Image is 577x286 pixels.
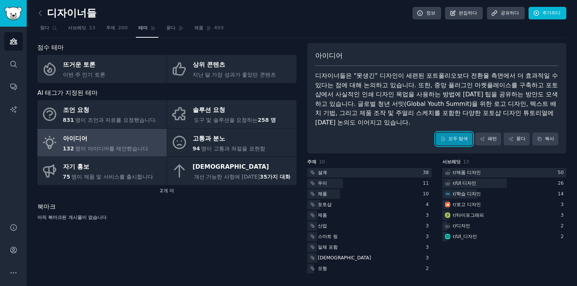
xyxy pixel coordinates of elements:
[193,61,225,68] font: 상위 콘텐츠
[487,7,525,20] a: 공유하다
[453,223,456,228] font: r/
[456,170,481,175] font: 제품 디자인
[442,189,567,199] a: 학습디자인r/학습 디자인14
[426,202,429,207] font: 4
[167,129,297,157] a: 고통과 분노94명이 고통과 좌절을 표현함
[426,255,429,260] font: 3
[442,200,567,209] a: 로고 디자인r/로고 디자인3
[445,234,450,239] img: UI_디자인
[542,10,561,16] font: 추가하다
[561,234,564,239] font: 2
[194,25,203,30] font: 제품
[453,191,456,197] font: r/
[164,22,186,38] a: 묻다
[40,25,49,30] font: 찾다
[194,174,260,180] font: 개선 가능한 사항에 [DATE]
[442,168,567,177] a: r/제품 디자인50
[307,200,432,209] a: 포토샵4
[456,223,470,228] font: 디자인
[426,10,435,16] font: 정보
[426,244,429,250] font: 3
[558,191,564,197] font: 14
[307,221,432,231] a: 산업3
[442,232,567,241] a: UI_디자인r/UI_디자인2
[561,223,564,228] font: 2
[442,221,567,231] a: r/디자인2
[426,234,429,239] font: 3
[194,117,258,123] font: 도구 및 솔루션을 요청하는
[37,215,106,220] font: 아직 북마크된 게시물이 없습니다
[201,145,265,152] font: 명이 고통과 좌절을 표현함
[445,191,450,197] img: 학습디자인
[504,133,530,145] a: 묻다
[456,181,476,186] font: UI 디자인
[307,159,316,165] font: 주제
[318,255,371,260] font: [DEMOGRAPHIC_DATA]
[118,25,128,30] font: 200
[426,213,429,218] font: 3
[315,52,343,59] font: 아이디어
[445,213,450,218] img: 타이포그래피
[307,168,432,177] a: 설계38
[37,44,64,51] font: 점수 테마
[475,133,501,145] a: 패턴
[260,174,290,180] font: 35가지 대화
[318,170,327,175] font: 설계
[307,189,432,199] a: 제품10
[448,136,468,141] font: 모두 탐색
[558,181,564,186] font: 26
[258,117,276,123] font: 258 명
[193,135,225,142] font: 고통과 분노
[442,179,567,188] a: r/UI 디자인26
[167,100,297,128] a: 솔루션 요청도구 및 솔루션을 요청하는258 명
[139,25,148,30] font: 테마
[37,100,167,128] a: 조언 요청831명이 조언과 자료를 요청했습니다.
[63,117,74,123] font: 831
[453,170,456,175] font: r/
[456,213,484,218] font: 타이포그래피
[545,136,554,141] font: 복사
[318,202,332,207] font: 포토샵
[68,25,86,30] font: 서브레딧
[426,223,429,228] font: 3
[529,7,566,20] a: 추가하다
[75,117,157,123] font: 명이 조언과 자료를 요청했습니다.
[318,181,327,186] font: 우이
[318,266,327,271] font: 모형
[307,211,432,220] a: 제품3
[423,191,429,197] font: 10
[192,22,227,38] a: 제품493
[453,213,456,218] font: r/
[37,203,56,210] font: 북마크
[103,22,131,38] a: 주제200
[318,234,338,239] font: 스마트 링
[136,22,158,38] a: 테마
[166,25,176,30] font: 묻다
[163,188,174,193] font: 개 더
[193,145,200,152] font: 94
[63,72,105,78] font: 이번 주 인기 토론
[47,7,97,19] font: 디자이너들
[318,244,338,250] font: 일체 포함
[160,188,163,193] font: 2
[453,234,456,239] font: r/
[193,163,269,170] font: [DEMOGRAPHIC_DATA]
[307,232,432,241] a: 스마트 링3
[453,202,456,207] font: r/
[307,243,432,252] a: 일체 포함3
[532,133,558,145] button: 복사
[459,10,477,16] font: 편집하다
[445,7,483,20] a: 편집하다
[318,223,327,228] font: 산업
[307,253,432,263] a: [DEMOGRAPHIC_DATA]3
[167,55,297,83] a: 상위 콘텐츠지난 달 가장 성과가 좋았던 콘텐츠
[442,159,461,165] font: 서브레딧
[37,89,98,96] font: AI 태그가 지정된 테마
[37,157,167,185] a: 자기 홍보75명이 제품 및 서비스를 출시합니다
[318,213,327,218] font: 제품
[561,202,564,207] font: 3
[214,25,224,30] font: 493
[63,145,74,152] font: 132
[456,234,477,239] font: UI_디자인
[456,202,481,207] font: 로고 디자인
